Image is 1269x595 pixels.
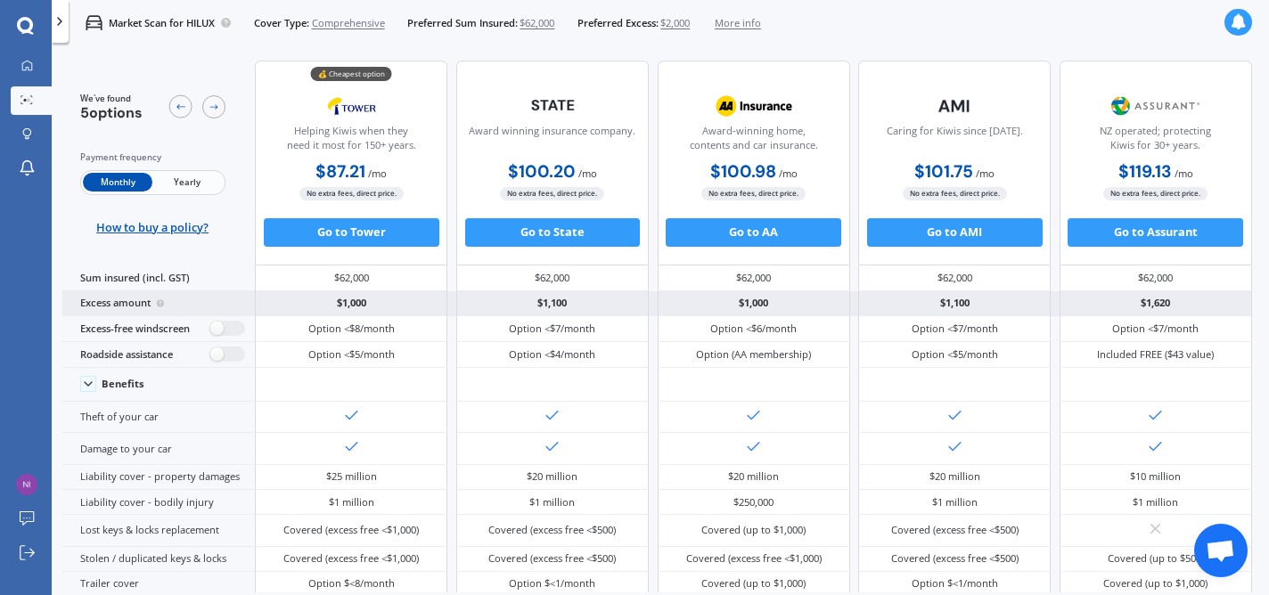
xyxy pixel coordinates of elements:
[500,187,604,200] span: No extra fees, direct price.
[1130,469,1181,484] div: $10 million
[255,291,447,316] div: $1,000
[932,495,978,509] div: $1 million
[912,576,998,591] div: Option $<1/month
[62,547,255,572] div: Stolen / duplicated keys & locks
[312,16,385,30] span: Comprehensive
[1175,167,1193,180] span: / mo
[728,469,779,484] div: $20 million
[903,187,1007,200] span: No extra fees, direct price.
[465,218,641,247] button: Go to State
[779,167,798,180] span: / mo
[669,124,837,159] div: Award-winning home, contents and car insurance.
[62,465,255,490] div: Liability cover - property damages
[308,322,395,336] div: Option <$8/month
[1060,265,1252,290] div: $62,000
[109,16,215,30] p: Market Scan for HILUX
[710,322,797,336] div: Option <$6/month
[858,291,1051,316] div: $1,100
[527,469,577,484] div: $20 million
[1194,524,1248,577] div: Open chat
[488,551,616,566] div: Covered (excess free <$500)
[660,16,690,30] span: $2,000
[887,124,1023,159] div: Caring for Kiwis since [DATE].
[96,220,209,234] span: How to buy a policy?
[1068,218,1243,247] button: Go to Assurant
[912,322,998,336] div: Option <$7/month
[914,160,973,183] b: $101.75
[1103,576,1208,591] div: Covered (up to $1,000)
[912,347,998,362] div: Option <$5/month
[509,347,595,362] div: Option <$4/month
[16,474,37,495] img: d1ad7e14621873c1505d9597ce14ebf5
[254,16,309,30] span: Cover Type:
[102,378,144,390] div: Benefits
[508,160,576,183] b: $100.20
[1097,347,1214,362] div: Included FREE ($43 value)
[1118,160,1172,183] b: $119.13
[283,551,419,566] div: Covered (excess free <$1,000)
[456,265,649,290] div: $62,000
[715,16,761,30] span: More info
[701,523,806,537] div: Covered (up to $1,000)
[62,433,255,464] div: Damage to your car
[368,167,387,180] span: / mo
[311,67,392,81] div: 💰 Cheapest option
[1060,291,1252,316] div: $1,620
[62,291,255,316] div: Excess amount
[907,88,1002,124] img: AMI-text-1.webp
[1133,495,1178,509] div: $1 million
[929,469,980,484] div: $20 million
[858,265,1051,290] div: $62,000
[152,173,222,192] span: Yearly
[62,265,255,290] div: Sum insured (incl. GST)
[305,88,399,124] img: Tower.webp
[80,103,143,122] span: 5 options
[86,14,102,31] img: car.f15378c7a67c060ca3f3.svg
[658,265,850,290] div: $62,000
[80,93,143,105] span: We've found
[62,515,255,546] div: Lost keys & locks replacement
[976,167,995,180] span: / mo
[1112,322,1199,336] div: Option <$7/month
[407,16,518,30] span: Preferred Sum Insured:
[1103,187,1208,200] span: No extra fees, direct price.
[891,551,1019,566] div: Covered (excess free <$500)
[686,551,822,566] div: Covered (excess free <$1,000)
[264,218,439,247] button: Go to Tower
[1108,551,1204,566] div: Covered (up to $500)
[83,173,152,192] span: Monthly
[1109,88,1203,124] img: Assurant.png
[505,88,600,122] img: State-text-1.webp
[1072,124,1240,159] div: NZ operated; protecting Kiwis for 30+ years.
[509,322,595,336] div: Option <$7/month
[509,576,595,591] div: Option $<1/month
[299,187,404,200] span: No extra fees, direct price.
[529,495,575,509] div: $1 million
[326,469,377,484] div: $25 million
[488,523,616,537] div: Covered (excess free <$500)
[315,160,365,183] b: $87.21
[62,402,255,433] div: Theft of your car
[329,495,374,509] div: $1 million
[578,167,597,180] span: / mo
[891,523,1019,537] div: Covered (excess free <$500)
[733,495,774,509] div: $250,000
[62,342,255,368] div: Roadside assistance
[520,16,554,30] span: $62,000
[666,218,841,247] button: Go to AA
[62,490,255,515] div: Liability cover - bodily injury
[469,124,635,159] div: Award winning insurance company.
[658,291,850,316] div: $1,000
[456,291,649,316] div: $1,100
[283,523,419,537] div: Covered (excess free <$1,000)
[255,265,447,290] div: $62,000
[267,124,435,159] div: Helping Kiwis when they need it most for 150+ years.
[867,218,1043,247] button: Go to AMI
[80,151,225,165] div: Payment frequency
[308,576,395,591] div: Option $<8/month
[696,347,811,362] div: Option (AA membership)
[707,88,801,124] img: AA.webp
[710,160,776,183] b: $100.98
[701,187,806,200] span: No extra fees, direct price.
[577,16,659,30] span: Preferred Excess:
